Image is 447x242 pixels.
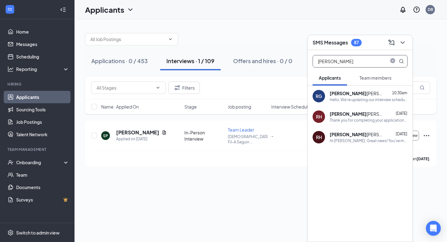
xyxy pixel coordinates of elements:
[103,133,108,138] div: SP
[423,132,430,139] svg: Ellipses
[184,104,197,110] span: Stage
[316,114,322,120] div: RH
[7,147,68,152] div: Team Management
[398,38,408,48] button: ChevronDown
[162,130,167,135] svg: Document
[7,66,14,72] svg: Analysis
[399,6,407,13] svg: Notifications
[392,91,407,95] span: 10:30am
[389,58,396,64] span: close-circle
[428,7,433,12] div: DB
[233,57,292,65] div: Offers and hires · 0 / 0
[16,91,69,103] a: Applicants
[271,104,310,110] span: Interview Schedule
[16,38,69,50] a: Messages
[413,6,420,13] svg: QuestionInfo
[116,136,167,142] div: Applied on [DATE]
[313,55,386,67] input: Search applicant
[16,181,69,193] a: Documents
[396,111,407,116] span: [DATE]
[313,39,348,46] h3: SMS Messages
[60,7,66,13] svg: Collapse
[91,57,148,65] div: Applications · 0 / 453
[90,36,165,43] input: All Job Postings
[16,66,70,72] div: Reporting
[330,111,386,117] div: [PERSON_NAME]
[174,84,181,91] svg: Filter
[386,38,396,48] button: ComposeMessage
[330,111,367,117] b: [PERSON_NAME]
[330,91,367,96] b: [PERSON_NAME]
[7,230,14,236] svg: Settings
[388,39,395,46] svg: ComposeMessage
[330,132,367,137] b: [PERSON_NAME]
[16,193,69,206] a: SurveysCrown
[330,118,408,123] div: Thank you for completing your application for the Front of House Team Member position. We will re...
[7,81,68,87] div: Hiring
[228,127,254,133] span: Team Leader
[316,134,322,140] div: RH
[16,116,69,128] a: Job Postings
[97,84,153,91] input: All Stages
[354,40,359,45] div: 87
[399,59,404,64] svg: MagnifyingGlass
[330,138,408,143] div: Hi [PERSON_NAME], Great news! You've moved on to the next stage of the application. We have a few...
[16,230,60,236] div: Switch to admin view
[319,75,341,81] span: Applicants
[271,133,273,138] span: -
[417,156,429,161] b: [DATE]
[16,26,69,38] a: Home
[85,4,124,15] h1: Applicants
[399,39,406,46] svg: ChevronDown
[359,75,391,81] span: Team members
[168,37,173,42] svg: ChevronDown
[228,104,251,110] span: Job posting
[330,90,386,96] div: [PERSON_NAME]
[16,169,69,181] a: Team
[156,85,160,90] svg: ChevronDown
[389,58,396,63] span: close-circle
[116,129,159,136] h5: [PERSON_NAME]
[127,6,134,13] svg: ChevronDown
[101,104,139,110] span: Name · Applied On
[396,132,407,136] span: [DATE]
[426,221,441,236] div: Open Intercom Messenger
[420,85,425,90] svg: MagnifyingGlass
[16,50,69,63] a: Scheduling
[330,97,408,102] div: Hello, We’re updating our interview schedule. All previously scheduled interviews are canceled. W...
[166,57,214,65] div: Interviews · 1 / 109
[7,159,14,165] svg: UserCheck
[16,103,69,116] a: Sourcing Tools
[16,159,64,165] div: Onboarding
[228,134,268,145] p: [DEMOGRAPHIC_DATA]-Fil-A Seguin ...
[330,131,386,137] div: [PERSON_NAME]
[316,93,322,99] div: RG
[7,6,13,12] svg: WorkstreamLogo
[168,81,200,94] button: Filter Filters
[16,128,69,141] a: Talent Network
[184,129,224,142] div: In-Person Interview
